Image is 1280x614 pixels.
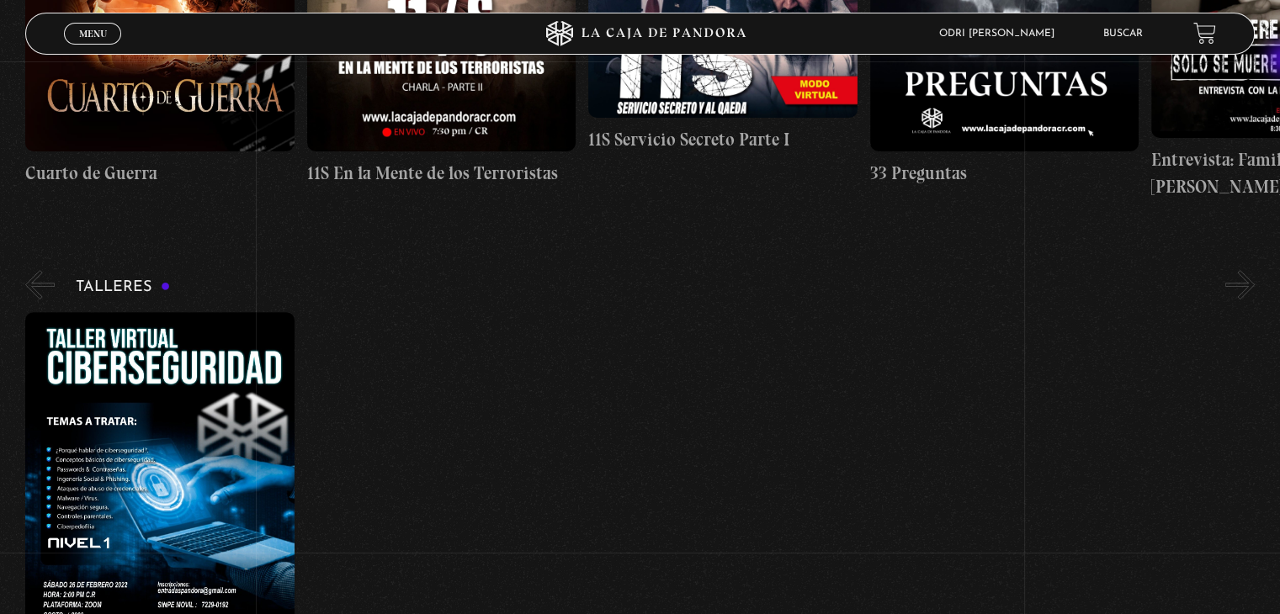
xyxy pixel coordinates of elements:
h4: 33 Preguntas [870,160,1139,187]
button: Next [1225,270,1255,299]
h4: 11S En la Mente de los Terroristas [307,160,576,187]
a: View your shopping cart [1193,22,1216,45]
span: odri [PERSON_NAME] [931,29,1071,39]
span: Cerrar [73,42,113,54]
button: Previous [25,270,55,299]
a: Buscar [1103,29,1143,39]
h3: Talleres [76,279,170,295]
h4: Cuarto de Guerra [25,160,294,187]
h4: 11S Servicio Secreto Parte I [588,126,857,153]
span: Menu [79,29,107,39]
